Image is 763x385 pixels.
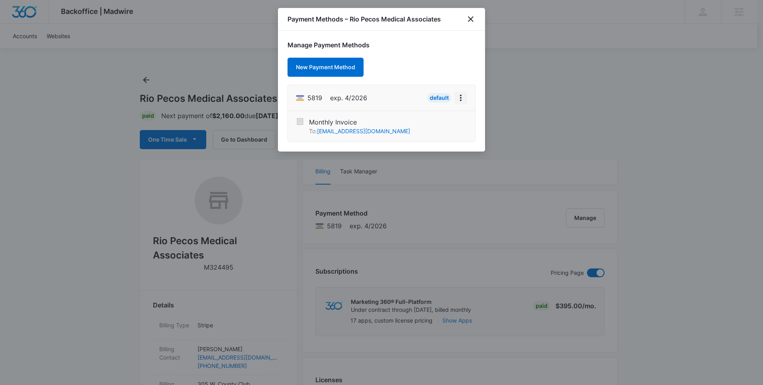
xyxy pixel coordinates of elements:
p: To: [309,127,410,135]
a: [EMAIL_ADDRESS][DOMAIN_NAME] [317,128,410,134]
p: Monthly Invoice [309,117,410,127]
span: exp. 4/2026 [330,93,367,103]
div: Default [427,93,451,103]
button: close [466,14,475,24]
h1: Manage Payment Methods [288,40,475,50]
button: View More [454,91,467,104]
span: Visa ending with [307,93,322,103]
h1: Payment Methods – Rio Pecos Medical Associates [288,14,441,24]
button: New Payment Method [288,58,364,77]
